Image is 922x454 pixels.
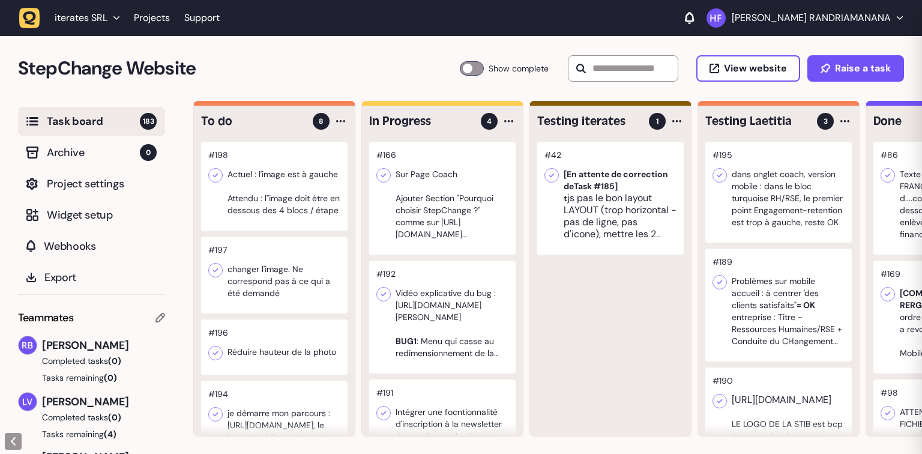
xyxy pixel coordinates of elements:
[319,116,324,127] span: 8
[47,175,157,192] span: Project settings
[201,113,304,130] h4: To do
[724,64,787,73] span: View website
[707,8,726,28] img: Harimisa Fidèle Ullmann RANDRIAMANANA
[18,355,155,367] button: Completed tasks(0)
[18,263,165,292] button: Export
[184,12,220,24] a: Support
[707,8,903,28] button: [PERSON_NAME] RANDRIAMANANA
[487,116,492,127] span: 4
[732,12,891,24] p: [PERSON_NAME] RANDRIAMANANA
[140,113,157,130] span: 183
[140,144,157,161] span: 0
[47,144,140,161] span: Archive
[42,393,165,410] span: [PERSON_NAME]
[47,113,140,130] span: Task board
[18,169,165,198] button: Project settings
[18,309,74,326] span: Teammates
[489,61,549,76] span: Show complete
[705,113,809,130] h4: Testing Laetitia
[104,372,117,383] span: (0)
[18,428,165,440] button: Tasks remaining(4)
[19,7,127,29] button: iterates SRL
[18,201,165,229] button: Widget setup
[835,64,891,73] span: Raise a task
[42,337,165,354] span: [PERSON_NAME]
[18,107,165,136] button: Task board183
[537,113,640,130] h4: Testing iterates
[44,238,157,255] span: Webhooks
[134,7,170,29] a: Projects
[47,207,157,223] span: Widget setup
[18,54,460,83] h2: StepChange Website
[108,412,121,423] span: (0)
[696,55,800,82] button: View website
[656,116,659,127] span: 1
[18,411,155,423] button: Completed tasks(0)
[104,429,116,440] span: (4)
[807,55,904,82] button: Raise a task
[18,372,165,384] button: Tasks remaining(0)
[55,12,107,24] span: iterates SRL
[18,232,165,261] button: Webhooks
[18,138,165,167] button: Archive0
[824,116,828,127] span: 3
[369,113,472,130] h4: In Progress
[19,336,37,354] img: Rodolphe Balay
[44,269,157,286] span: Export
[19,393,37,411] img: Laetitia van Wijck
[108,356,121,366] span: (0)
